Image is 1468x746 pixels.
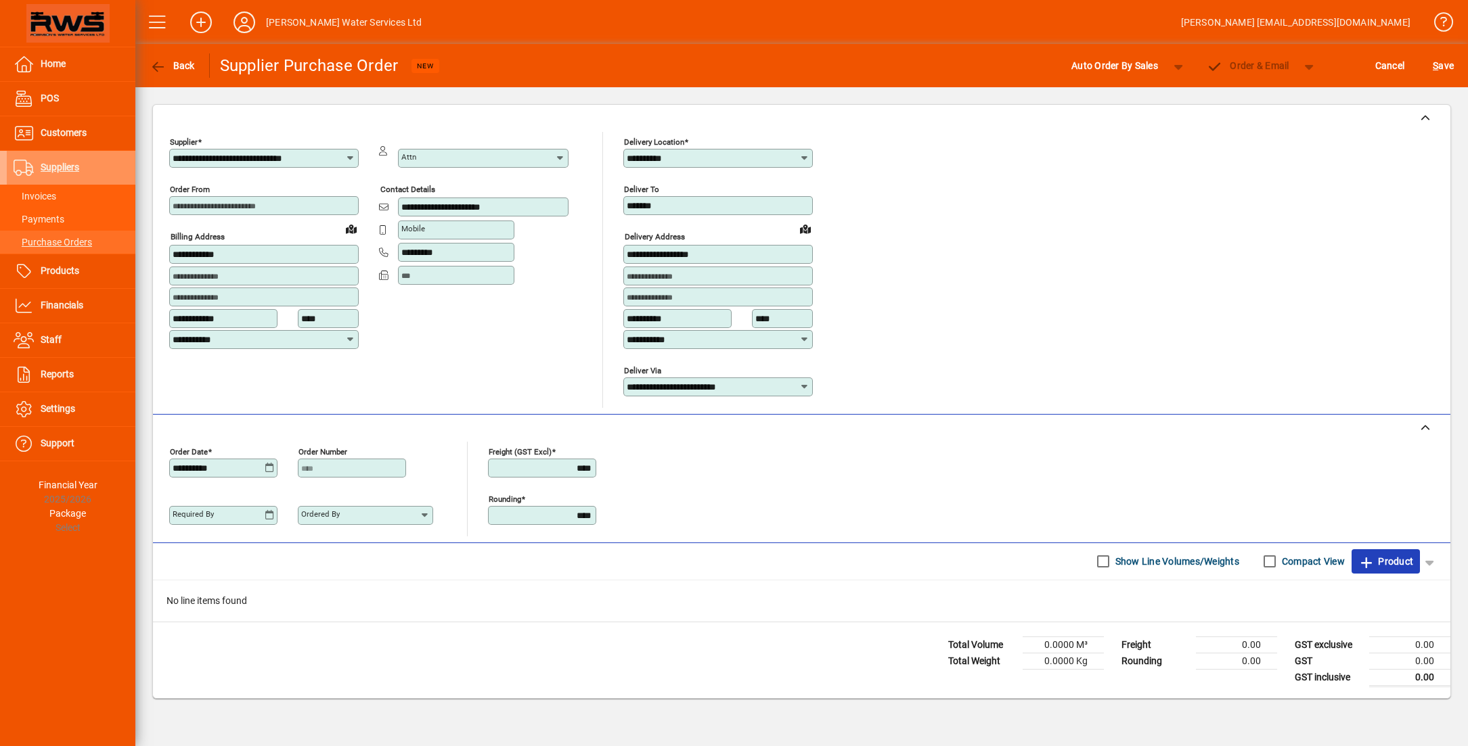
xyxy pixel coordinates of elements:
a: Purchase Orders [7,231,135,254]
td: GST inclusive [1288,669,1369,686]
span: Invoices [14,191,56,202]
a: Settings [7,392,135,426]
span: Reports [41,369,74,379]
td: 0.0000 M³ [1023,636,1104,653]
a: Knowledge Base [1424,3,1451,47]
a: Reports [7,358,135,392]
td: GST [1288,653,1369,669]
span: Order & Email [1207,60,1289,71]
span: Home [41,58,66,69]
app-page-header-button: Back [135,53,210,78]
mat-label: Order from [170,185,210,194]
label: Show Line Volumes/Weights [1113,555,1239,568]
span: Auto Order By Sales [1071,55,1158,76]
button: Profile [223,10,266,34]
span: Purchase Orders [14,237,92,248]
button: Add [179,10,223,34]
button: Save [1429,53,1457,78]
label: Compact View [1279,555,1345,568]
mat-label: Deliver via [624,365,661,375]
td: GST exclusive [1288,636,1369,653]
span: Package [49,508,86,519]
mat-label: Required by [173,509,214,519]
td: 0.00 [1369,669,1450,686]
mat-label: Delivery Location [624,137,684,147]
mat-label: Attn [401,152,416,162]
a: Customers [7,116,135,150]
div: [PERSON_NAME] [EMAIL_ADDRESS][DOMAIN_NAME] [1181,11,1410,33]
a: Staff [7,323,135,357]
span: Cancel [1375,55,1405,76]
a: View on map [795,218,816,239]
td: 0.00 [1196,636,1277,653]
span: Suppliers [41,162,79,172]
td: 0.0000 Kg [1023,653,1104,669]
td: Total Volume [941,636,1023,653]
button: Cancel [1372,53,1408,78]
span: NEW [417,62,434,70]
td: Total Weight [941,653,1023,669]
span: Support [41,438,74,448]
span: Financial Year [39,480,97,490]
td: 0.00 [1369,636,1450,653]
mat-label: Mobile [401,224,425,233]
span: Customers [41,127,87,138]
span: ave [1433,55,1454,76]
mat-label: Supplier [170,137,198,147]
a: Home [7,47,135,81]
a: Financials [7,289,135,323]
button: Order & Email [1200,53,1296,78]
span: Back [150,60,195,71]
span: Product [1358,551,1413,572]
a: View on map [340,218,362,239]
a: Payments [7,208,135,231]
mat-label: Order number [298,446,347,456]
span: POS [41,93,59,103]
span: Financials [41,300,83,310]
button: Back [146,53,198,78]
a: POS [7,82,135,116]
span: Settings [41,403,75,414]
button: Product [1352,549,1420,574]
div: No line items found [153,580,1450,622]
mat-label: Order date [170,446,208,456]
mat-label: Rounding [489,494,521,503]
td: 0.00 [1369,653,1450,669]
div: [PERSON_NAME] Water Services Ltd [266,11,422,33]
a: Invoices [7,185,135,208]
span: Products [41,265,79,276]
a: Products [7,254,135,288]
span: S [1433,60,1438,71]
td: 0.00 [1196,653,1277,669]
span: Payments [14,214,64,225]
div: Supplier Purchase Order [220,55,399,76]
td: Freight [1115,636,1196,653]
a: Support [7,427,135,461]
button: Auto Order By Sales [1065,53,1165,78]
span: Staff [41,334,62,345]
mat-label: Ordered by [301,509,340,519]
mat-label: Freight (GST excl) [489,446,552,456]
mat-label: Deliver To [624,185,659,194]
td: Rounding [1115,653,1196,669]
